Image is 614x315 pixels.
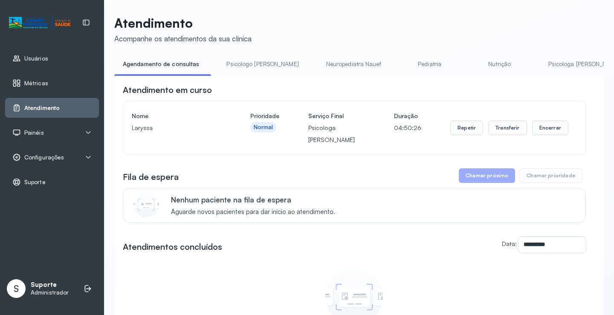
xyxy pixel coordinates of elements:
[132,110,221,122] h4: Nome
[114,15,252,31] p: Atendimento
[12,54,92,63] a: Usuários
[171,208,335,216] span: Aguarde novos pacientes para dar início ao atendimento.
[450,121,483,135] button: Repetir
[254,124,273,131] div: Normal
[24,80,48,87] span: Métricas
[123,84,212,96] h3: Atendimento em curso
[532,121,568,135] button: Encerrar
[394,122,421,134] p: 04:50:26
[171,195,335,204] p: Nenhum paciente na fila de espera
[24,179,46,186] span: Suporte
[24,104,60,112] span: Atendimento
[308,122,365,146] p: Psicologa [PERSON_NAME]
[31,289,69,296] p: Administrador
[24,55,48,62] span: Usuários
[12,104,92,112] a: Atendimento
[123,241,222,253] h3: Atendimentos concluídos
[519,168,582,183] button: Chamar prioridade
[394,110,421,122] h4: Duração
[31,281,69,289] p: Suporte
[218,57,307,71] a: Psicologo [PERSON_NAME]
[308,110,365,122] h4: Serviço Final
[114,34,252,43] div: Acompanhe os atendimentos da sua clínica
[24,129,44,136] span: Painéis
[400,57,460,71] a: Pediatria
[470,57,530,71] a: Nutrição
[132,122,221,134] p: Laryssa
[459,168,515,183] button: Chamar próximo
[318,57,390,71] a: Neuropediatra Nauef
[488,121,527,135] button: Transferir
[12,79,92,87] a: Métricas
[9,16,70,30] img: Logotipo do estabelecimento
[24,154,64,161] span: Configurações
[114,57,208,71] a: Agendamento de consultas
[502,240,517,247] label: Data:
[123,171,179,183] h3: Fila de espera
[250,110,279,122] h4: Prioridade
[133,192,159,217] img: Imagem de CalloutCard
